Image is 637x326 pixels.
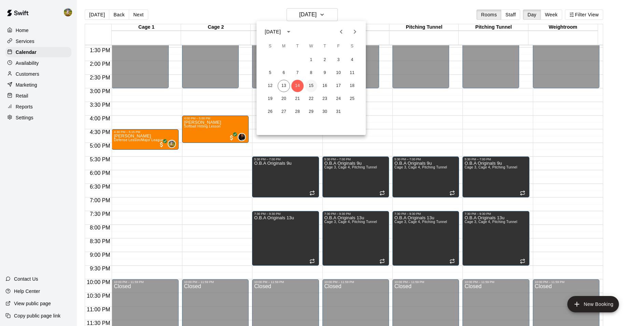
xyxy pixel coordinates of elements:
[305,106,317,118] button: 29
[305,93,317,105] button: 22
[264,93,276,105] button: 19
[291,40,304,53] span: Tuesday
[278,40,290,53] span: Monday
[278,67,290,79] button: 6
[319,80,331,92] button: 16
[264,67,276,79] button: 5
[319,54,331,66] button: 2
[291,80,304,92] button: 14
[278,80,290,92] button: 13
[291,106,304,118] button: 28
[264,80,276,92] button: 12
[278,106,290,118] button: 27
[278,93,290,105] button: 20
[348,25,362,39] button: Next month
[305,40,317,53] span: Wednesday
[291,67,304,79] button: 7
[332,93,345,105] button: 24
[319,40,331,53] span: Thursday
[291,93,304,105] button: 21
[265,28,281,35] div: [DATE]
[283,26,294,38] button: calendar view is open, switch to year view
[319,106,331,118] button: 30
[346,40,358,53] span: Saturday
[346,54,358,66] button: 4
[346,93,358,105] button: 25
[305,80,317,92] button: 15
[334,25,348,39] button: Previous month
[264,40,276,53] span: Sunday
[305,54,317,66] button: 1
[332,40,345,53] span: Friday
[264,106,276,118] button: 26
[346,67,358,79] button: 11
[332,106,345,118] button: 31
[332,54,345,66] button: 3
[332,67,345,79] button: 10
[319,67,331,79] button: 9
[346,80,358,92] button: 18
[305,67,317,79] button: 8
[332,80,345,92] button: 17
[319,93,331,105] button: 23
